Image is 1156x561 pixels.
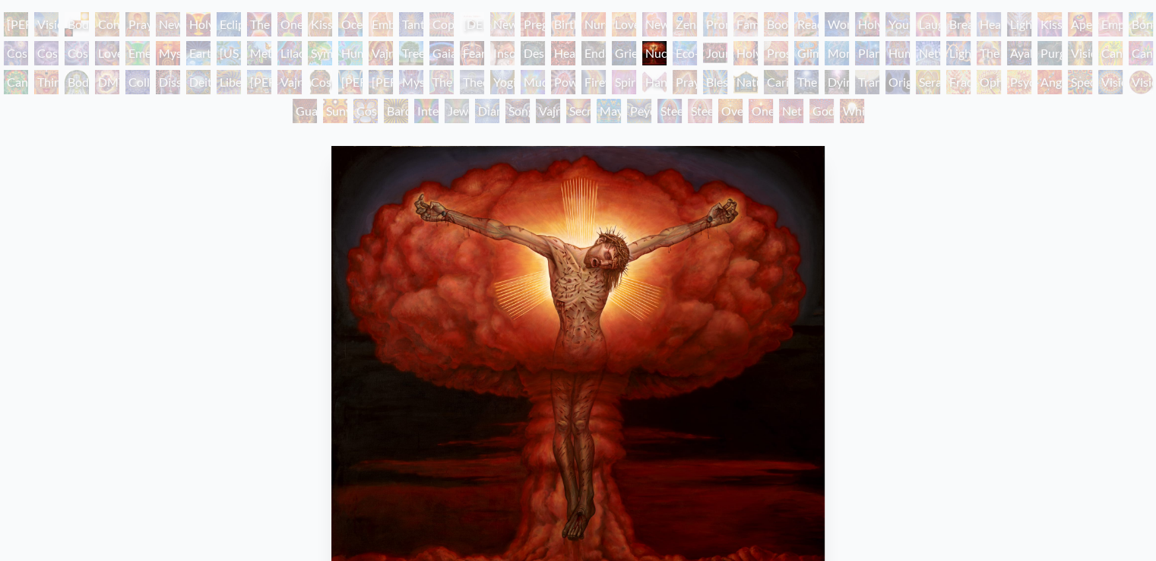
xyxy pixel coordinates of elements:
div: Jewel Being [445,99,469,123]
div: Breathing [946,12,971,36]
div: Original Face [885,70,910,94]
div: Praying Hands [673,70,697,94]
div: Symbiosis: Gall Wasp & Oak Tree [308,41,332,65]
div: Ayahuasca Visitation [1007,41,1031,65]
div: Boo-boo [764,12,788,36]
div: Cosmic Creativity [4,41,28,65]
div: Third Eye Tears of Joy [34,70,59,94]
div: New Family [642,12,667,36]
div: Vision Tree [1068,41,1092,65]
div: Steeplehead 2 [688,99,712,123]
div: DMT - The Spirit Molecule [95,70,119,94]
div: Oversoul [718,99,743,123]
div: Lightworker [946,41,971,65]
div: Steeplehead 1 [657,99,682,123]
div: White Light [840,99,864,123]
div: [PERSON_NAME] [369,70,393,94]
div: Song of Vajra Being [505,99,530,123]
div: Nuclear Crucifixion [642,41,667,65]
div: Tree & Person [399,41,423,65]
div: Pregnancy [521,12,545,36]
div: Reading [794,12,819,36]
div: Eclipse [217,12,241,36]
div: Angel Skin [1037,70,1062,94]
div: Emerald Grail [125,41,150,65]
div: Cosmic [DEMOGRAPHIC_DATA] [308,70,332,94]
div: Journey of the Wounded Healer [703,41,727,65]
div: [DEMOGRAPHIC_DATA] Embryo [460,12,484,36]
div: One [749,99,773,123]
div: Birth [551,12,575,36]
div: Fractal Eyes [946,70,971,94]
div: The Kiss [247,12,271,36]
div: Guardian of Infinite Vision [293,99,317,123]
div: Firewalking [581,70,606,94]
div: Collective Vision [125,70,150,94]
div: Laughing Man [916,12,940,36]
div: Lightweaver [1007,12,1031,36]
div: Embracing [369,12,393,36]
div: Theologue [460,70,484,94]
div: Diamond Being [475,99,499,123]
div: Cannabacchus [4,70,28,94]
div: Hands that See [642,70,667,94]
div: Prostration [764,41,788,65]
div: Peyote Being [627,99,651,123]
div: Sunyata [323,99,347,123]
div: Empowerment [1098,12,1123,36]
div: Mayan Being [597,99,621,123]
div: Vajra Being [536,99,560,123]
div: Planetary Prayers [855,41,879,65]
div: Family [733,12,758,36]
div: Secret Writing Being [566,99,591,123]
div: Lilacs [277,41,302,65]
div: Headache [551,41,575,65]
div: Vision Crystal [1098,70,1123,94]
div: Grieving [612,41,636,65]
div: Holy Fire [733,41,758,65]
div: New Man New Woman [156,12,180,36]
div: Spectral Lotus [1068,70,1092,94]
div: Purging [1037,41,1062,65]
div: The Seer [429,70,454,94]
div: Nursing [581,12,606,36]
div: Gaia [429,41,454,65]
div: Deities & Demons Drinking from the Milky Pool [186,70,211,94]
div: One Taste [277,12,302,36]
div: Tantra [399,12,423,36]
div: Vision [PERSON_NAME] [1129,70,1153,94]
div: Vajra Horse [369,41,393,65]
div: Insomnia [490,41,515,65]
div: Godself [809,99,834,123]
div: [PERSON_NAME] [247,70,271,94]
div: Aperture [1068,12,1092,36]
div: Promise [703,12,727,36]
div: Healing [977,12,1001,36]
div: Copulating [429,12,454,36]
div: Nature of Mind [733,70,758,94]
div: Vajra Guru [277,70,302,94]
div: Humming Bird [338,41,363,65]
div: Love Circuit [612,12,636,36]
div: Cosmic Elf [353,99,378,123]
div: Caring [764,70,788,94]
div: Fear [460,41,484,65]
div: Yogi & the Möbius Sphere [490,70,515,94]
div: Interbeing [414,99,439,123]
div: Bardo Being [384,99,408,123]
div: Kissing [308,12,332,36]
div: [US_STATE] Song [217,41,241,65]
div: Cosmic Artist [34,41,59,65]
div: Despair [521,41,545,65]
div: The Shulgins and their Alchemical Angels [977,41,1001,65]
div: Metamorphosis [247,41,271,65]
div: Holy Grail [186,12,211,36]
div: [PERSON_NAME] [338,70,363,94]
div: Endarkenment [581,41,606,65]
div: Love is a Cosmic Force [95,41,119,65]
div: Visionary Origin of Language [34,12,59,36]
div: The Soul Finds It's Way [794,70,819,94]
div: Mystic Eye [399,70,423,94]
div: Glimpsing the Empyrean [794,41,819,65]
div: Eco-Atlas [673,41,697,65]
